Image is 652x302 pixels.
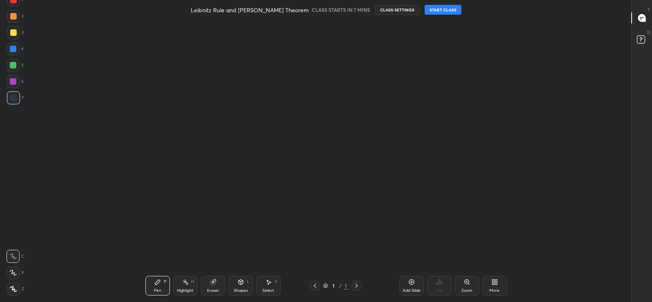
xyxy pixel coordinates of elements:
div: 6 [7,75,24,88]
div: Pen [154,289,161,293]
div: 4 [7,42,24,55]
div: 1 [330,283,338,288]
button: CLASS SETTINGS [375,5,420,15]
div: 5 [7,59,24,72]
div: Highlight [177,289,194,293]
div: Select [262,289,274,293]
h4: Leibnitz Rule and [PERSON_NAME] Theorem [191,6,308,14]
div: S [275,280,277,284]
div: L [247,280,249,284]
div: P [164,280,166,284]
button: START CLASS [425,5,461,15]
div: Add Slide [403,289,421,293]
div: 7 [7,91,24,104]
div: Zoom [461,289,472,293]
div: Shapes [234,289,248,293]
div: C [7,250,24,263]
div: X [7,266,24,279]
h5: CLASS STARTS IN 7 MINS [312,6,370,13]
div: 3 [7,26,24,39]
p: T [648,7,650,13]
div: Eraser [207,289,219,293]
div: 2 [7,10,24,23]
div: H [191,280,194,284]
div: More [489,289,500,293]
div: Z [7,282,24,295]
p: D [647,29,650,35]
div: / [339,283,342,288]
div: 1 [344,282,348,289]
